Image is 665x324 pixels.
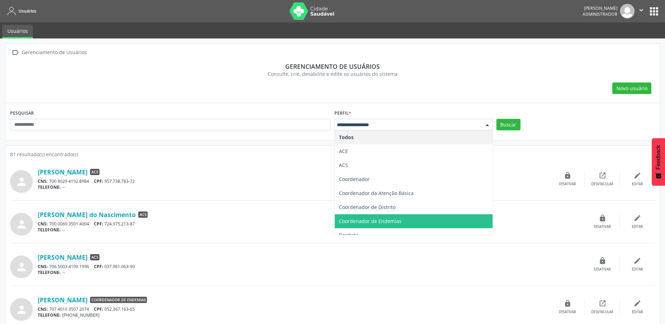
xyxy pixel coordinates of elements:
div: Gerenciamento de usuários [15,63,650,70]
span: CPF: [94,221,103,227]
div: -- [38,269,585,275]
div: Editar [632,267,643,272]
span: CNS: [38,178,48,184]
span: TELEFONE: [38,227,61,233]
i: open_in_new [599,300,606,307]
div: Desvincular [591,182,613,187]
i:  [637,6,645,14]
i: open_in_new [599,172,606,179]
i: lock [599,214,606,222]
span: Novo usuário [616,85,648,92]
div: Editar [632,182,643,187]
div: -- [38,227,585,233]
a: Usuários [5,5,36,17]
span: Administrador [583,11,618,17]
label: Perfil [334,108,351,119]
img: img [620,4,635,19]
i: lock [599,257,606,265]
a: [PERSON_NAME] do Nascimento [38,211,136,218]
div: Consulte, crie, desabilite e edite os usuários do sistema [15,70,650,78]
i: edit [634,214,641,222]
i: person [15,175,28,188]
div: -- [38,184,550,190]
div: Desativar [594,224,611,229]
span: Coordenador [339,176,370,182]
label: PESQUISAR [10,108,34,119]
div: [PHONE_NUMBER] [38,312,550,318]
div: 706 5003 4190 1996 037.961.063-90 [38,264,585,269]
a: [PERSON_NAME] [38,168,88,176]
span: CNS: [38,264,48,269]
span: TELEFONE: [38,269,61,275]
span: Coordenador de Endemias [339,218,401,224]
i: person [15,261,28,273]
i:  [10,48,20,58]
span: CPF: [94,306,103,312]
span: ACE [339,148,348,154]
span: ACS [90,254,99,260]
a: Usuários [2,25,33,38]
i: edit [634,257,641,265]
span: ACE [90,169,99,175]
a: [PERSON_NAME] [38,296,88,304]
span: ACS [138,211,148,218]
a: [PERSON_NAME] [38,253,88,261]
div: 700 0069 3501 4004 724.975.213-87 [38,221,585,227]
span: Todos [339,134,354,141]
i: edit [634,300,641,307]
div: 700 8029 4192 8984 957.738.783-72 [38,178,550,184]
button: apps [648,5,660,17]
span: Coordenador de Endemias [90,297,147,303]
span: ACS [339,162,348,168]
div: Gerenciamento de Usuários [20,48,88,58]
i: edit [634,172,641,179]
button: Novo usuário [612,82,651,94]
span: CNS: [38,221,48,227]
i: person [15,218,28,231]
div: Editar [632,224,643,229]
span: CNS: [38,306,48,312]
span: Usuários [19,8,36,14]
span: TELEFONE: [38,312,61,318]
div: 707 4010 3507 2074 052.367.163-65 [38,306,550,312]
span: CPF: [94,178,103,184]
span: Coordenador da Atenção Básica [339,190,414,196]
div: Desativar [559,310,576,315]
div: Editar [632,310,643,315]
a:  Gerenciamento de Usuários [10,48,88,58]
span: Coordenador de Distrito [339,204,396,210]
button: Feedback - Mostrar pesquisa [652,138,665,186]
button:  [635,4,648,19]
span: Dentista [339,232,359,238]
button: Buscar [496,119,520,131]
span: Feedback [655,145,662,170]
i: lock [564,172,571,179]
div: [PERSON_NAME] [583,5,618,11]
i: lock [564,300,571,307]
div: Desvincular [591,310,613,315]
div: Desativar [559,182,576,187]
div: Desativar [594,267,611,272]
span: TELEFONE: [38,184,61,190]
div: 81 resultado(s) encontrado(s) [10,151,655,158]
span: CPF: [94,264,103,269]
